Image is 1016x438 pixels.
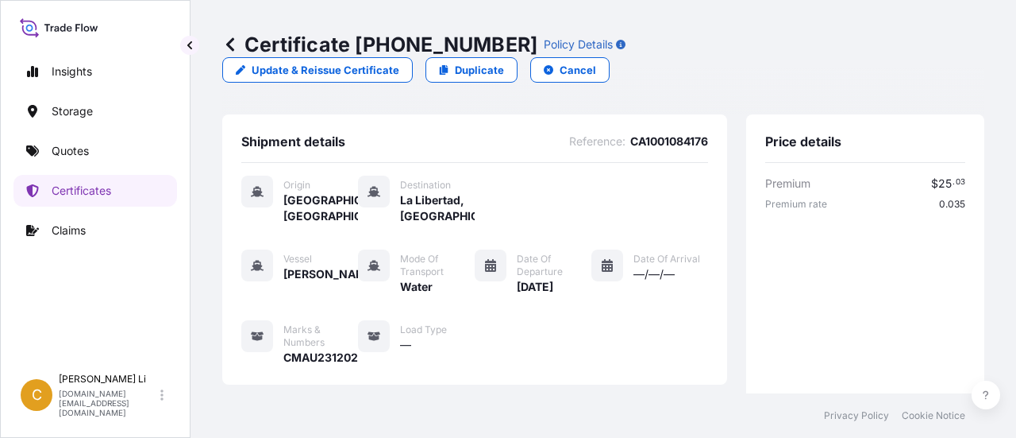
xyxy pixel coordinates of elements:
[952,180,955,185] span: .
[455,62,504,78] p: Duplicate
[938,178,952,189] span: 25
[400,279,433,295] span: Water
[517,253,591,278] span: Date of Departure
[400,179,451,192] span: Destination
[283,179,310,192] span: Origin
[283,192,358,224] span: [GEOGRAPHIC_DATA], [GEOGRAPHIC_DATA]
[400,253,475,278] span: Mode of Transport
[13,95,177,127] a: Storage
[13,56,177,87] a: Insights
[283,324,358,349] span: Marks & Numbers
[52,103,93,119] p: Storage
[59,373,157,386] p: [PERSON_NAME] Li
[252,62,399,78] p: Update & Reissue Certificate
[283,266,358,282] span: [PERSON_NAME]0UAKXS1MA
[400,337,411,353] span: —
[931,178,938,189] span: $
[241,134,345,149] span: Shipment details
[59,389,157,417] p: [DOMAIN_NAME][EMAIL_ADDRESS][DOMAIN_NAME]
[765,134,841,149] span: Price details
[902,409,965,422] a: Cookie Notice
[956,180,965,185] span: 03
[633,253,700,266] span: Date of Arrival
[52,183,111,199] p: Certificates
[517,279,553,295] span: [DATE]
[633,266,675,282] span: —/—/—
[400,324,447,336] span: Load Type
[52,64,92,79] p: Insights
[939,198,965,211] span: 0.035
[13,135,177,167] a: Quotes
[569,134,625,149] span: Reference :
[222,32,537,57] p: Certificate [PHONE_NUMBER]
[824,409,889,422] a: Privacy Policy
[425,57,518,83] a: Duplicate
[13,175,177,207] a: Certificates
[765,198,827,211] span: Premium rate
[544,37,613,52] p: Policy Details
[400,192,475,224] span: La Libertad, [GEOGRAPHIC_DATA]
[283,253,312,266] span: Vessel
[52,223,86,238] p: Claims
[630,134,708,149] span: CA1001084176
[765,176,810,192] span: Premium
[52,143,89,159] p: Quotes
[32,387,42,403] span: C
[283,350,358,366] span: CMAU2312023
[222,57,413,83] a: Update & Reissue Certificate
[530,57,610,83] button: Cancel
[560,62,596,78] p: Cancel
[13,215,177,246] a: Claims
